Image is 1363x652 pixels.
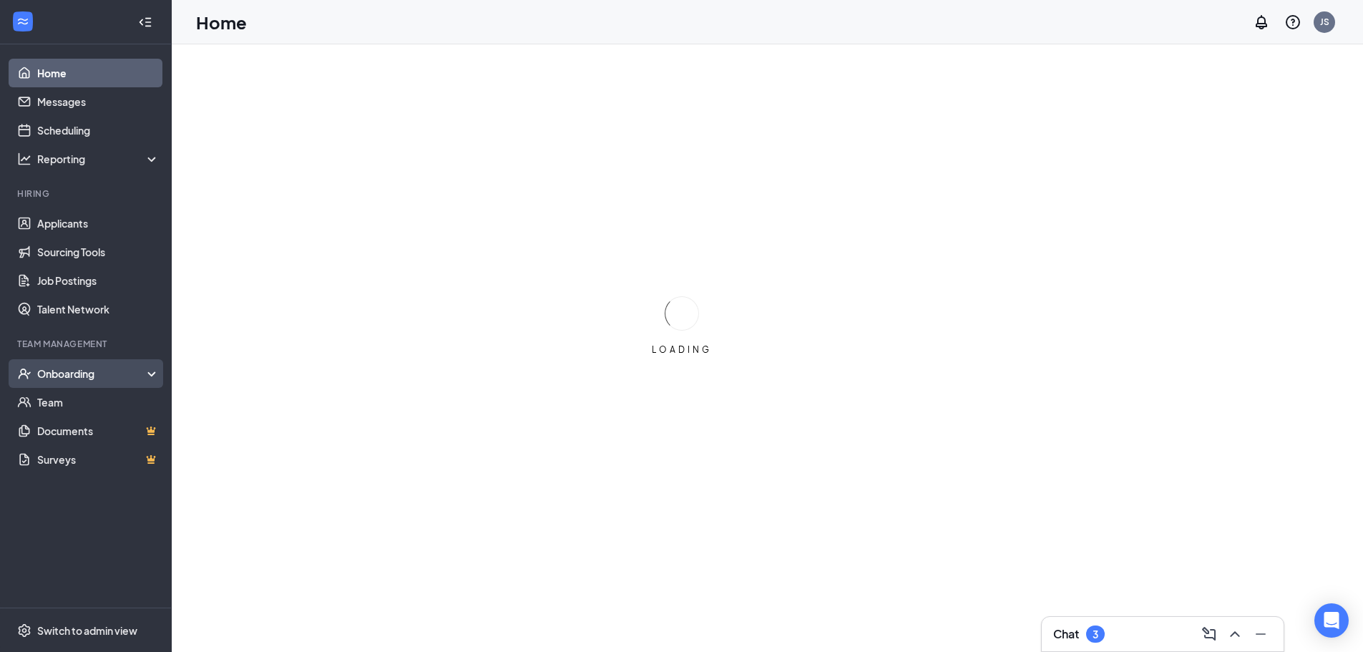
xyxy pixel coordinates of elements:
[1253,14,1270,31] svg: Notifications
[1320,16,1329,28] div: JS
[138,15,152,29] svg: Collapse
[16,14,30,29] svg: WorkstreamLogo
[1223,623,1246,646] button: ChevronUp
[37,116,160,145] a: Scheduling
[17,366,31,381] svg: UserCheck
[17,152,31,166] svg: Analysis
[37,366,147,381] div: Onboarding
[37,623,137,638] div: Switch to admin view
[37,388,160,417] a: Team
[17,188,157,200] div: Hiring
[1053,626,1079,642] h3: Chat
[17,338,157,350] div: Team Management
[196,10,247,34] h1: Home
[1249,623,1272,646] button: Minimize
[37,295,160,323] a: Talent Network
[37,266,160,295] a: Job Postings
[646,344,718,356] div: LOADING
[1284,14,1301,31] svg: QuestionInfo
[37,87,160,116] a: Messages
[37,445,160,474] a: SurveysCrown
[1093,628,1098,641] div: 3
[1198,623,1221,646] button: ComposeMessage
[37,417,160,445] a: DocumentsCrown
[37,238,160,266] a: Sourcing Tools
[1226,626,1244,643] svg: ChevronUp
[37,152,160,166] div: Reporting
[37,209,160,238] a: Applicants
[1252,626,1269,643] svg: Minimize
[17,623,31,638] svg: Settings
[1201,626,1218,643] svg: ComposeMessage
[37,59,160,87] a: Home
[1314,603,1349,638] div: Open Intercom Messenger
